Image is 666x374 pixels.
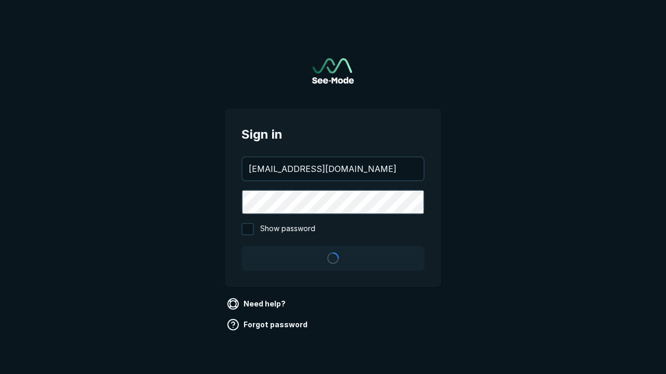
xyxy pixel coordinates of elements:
input: your@email.com [242,157,424,180]
span: Show password [260,223,315,235]
a: Forgot password [225,316,312,333]
a: Need help? [225,296,290,312]
span: Sign in [241,125,425,144]
a: Go to sign in [312,58,354,84]
img: See-Mode Logo [312,58,354,84]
